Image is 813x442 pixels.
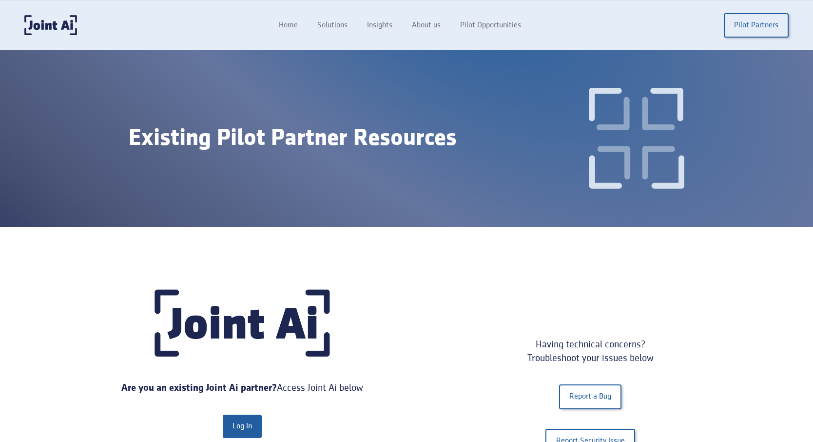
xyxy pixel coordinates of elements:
a: Insights [357,16,402,35]
a: Home [269,16,308,35]
div: Existing Pilot Partner Resources [129,125,457,152]
a: Report a Bug [559,384,621,409]
a: Solutions [308,16,357,35]
a: About us [402,16,450,35]
div: Access Joint Ai below [117,381,368,395]
a: home [24,15,77,35]
a: Pilot Opportunities [450,16,531,35]
div: Having technical concerns? Troubleshoot your issues below [445,338,735,365]
strong: Are you an existing Joint Ai partner? [121,383,277,393]
a: Pilot Partners [724,13,789,38]
a: Log In [223,415,262,438]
